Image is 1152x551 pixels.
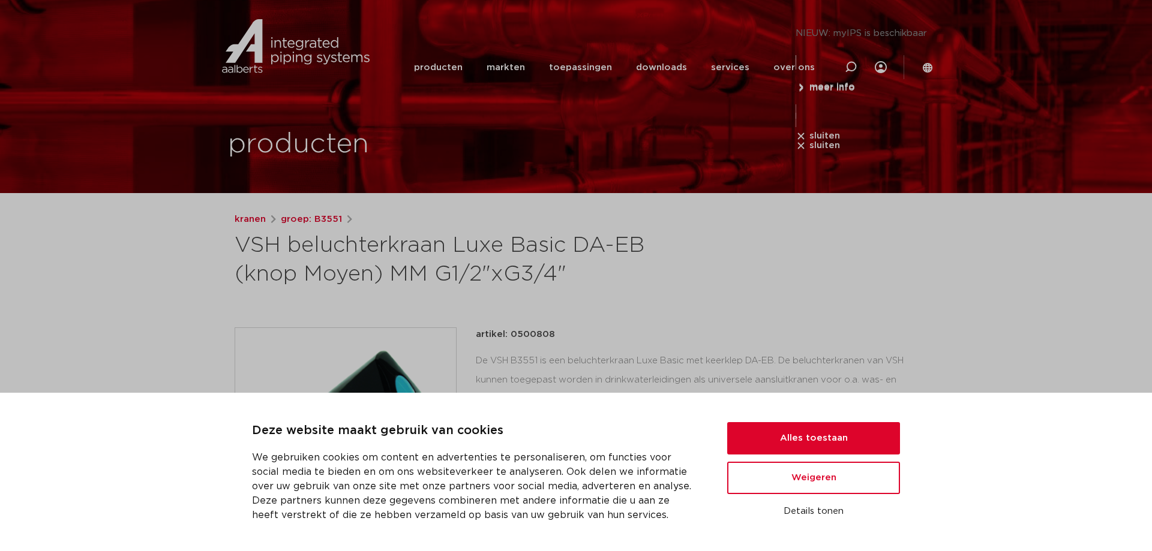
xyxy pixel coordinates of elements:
div: De VSH B3551 is een beluchterkraan Luxe Basic met keerklep DA-EB. De beluchterkranen van VSH kunn... [476,351,917,484]
span: NIEUW: myIPS is beschikbaar [796,29,927,38]
button: Weigeren [727,462,900,494]
button: Details tonen [727,501,900,522]
h1: VSH beluchterkraan Luxe Basic DA-EB (knop Moyen) MM G1/2"xG3/4" [235,231,685,289]
p: Deze website maakt gebruik van cookies [252,421,698,441]
span: meer info [809,83,855,92]
p: We gebruiken cookies om content en advertenties te personaliseren, om functies voor social media ... [252,450,698,522]
a: kranen [235,212,266,227]
a: meer info [796,83,855,94]
a: sluiten [796,140,840,151]
button: Alles toestaan [727,422,900,454]
span: sluiten [809,141,840,150]
p: artikel: 0500808 [476,327,555,342]
img: Product Image for VSH beluchterkraan Luxe Basic DA-EB (knop Moyen) MM G1/2"xG3/4" [235,328,456,549]
a: groep: B3551 [281,212,342,227]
